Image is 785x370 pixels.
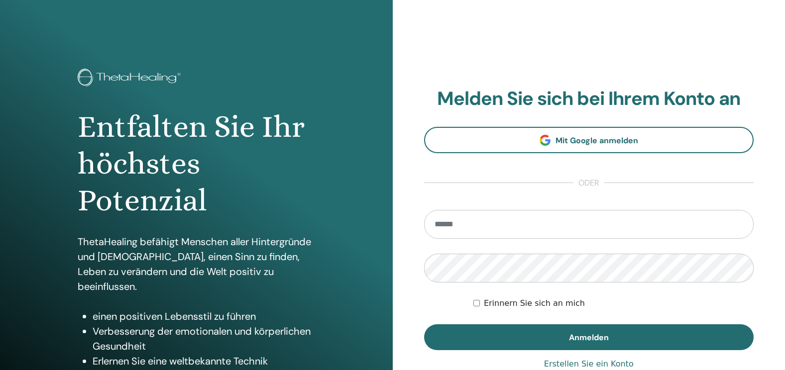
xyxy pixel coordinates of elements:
li: Verbesserung der emotionalen und körperlichen Gesundheit [93,324,315,354]
button: Anmelden [424,324,754,350]
div: Keep me authenticated indefinitely or until I manually logout [473,297,754,309]
p: ThetaHealing befähigt Menschen aller Hintergründe und [DEMOGRAPHIC_DATA], einen Sinn zu finden, L... [78,234,315,294]
a: Erstellen Sie ein Konto [544,358,634,370]
label: Erinnern Sie sich an mich [484,297,585,309]
li: einen positiven Lebensstil zu führen [93,309,315,324]
a: Mit Google anmelden [424,127,754,153]
h1: Entfalten Sie Ihr höchstes Potenzial [78,108,315,219]
span: Anmelden [569,332,609,343]
span: oder [573,177,604,189]
li: Erlernen Sie eine weltbekannte Technik [93,354,315,369]
h2: Melden Sie sich bei Ihrem Konto an [424,88,754,110]
span: Mit Google anmelden [556,135,638,146]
